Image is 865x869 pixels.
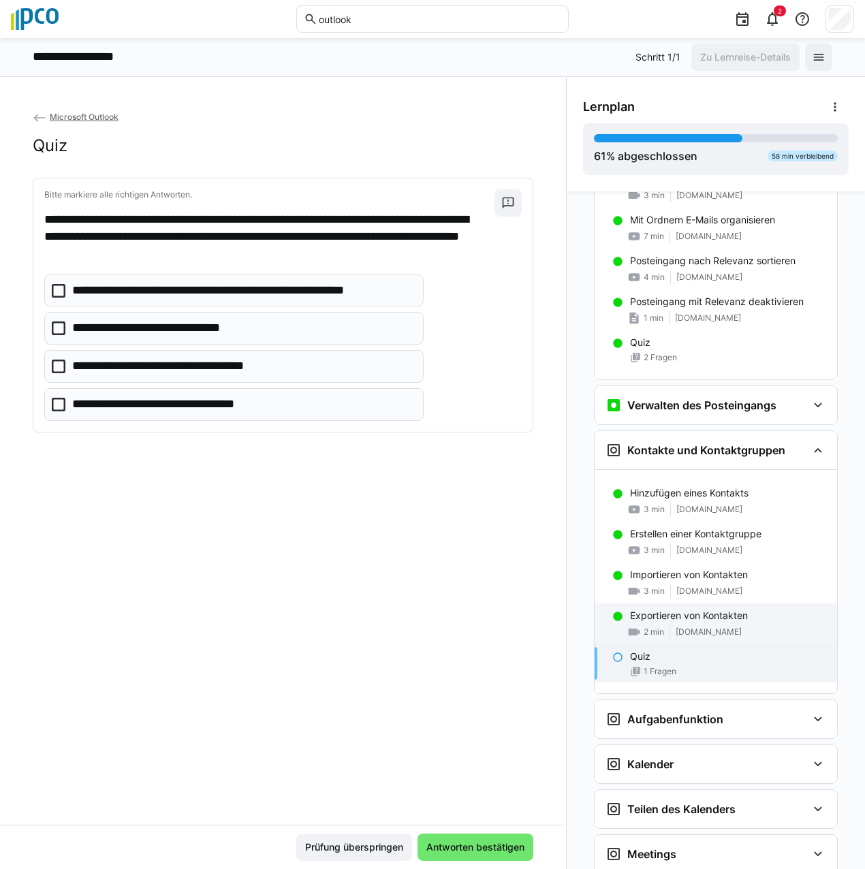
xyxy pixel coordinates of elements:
[583,99,635,114] span: Lernplan
[676,504,742,515] span: [DOMAIN_NAME]
[768,151,838,161] div: 58 min verbleibend
[644,627,664,637] span: 2 min
[644,504,665,515] span: 3 min
[627,757,674,771] h3: Kalender
[303,840,405,854] span: Prüfung überspringen
[296,834,412,861] button: Prüfung überspringen
[627,802,736,816] h3: Teilen des Kalenders
[644,545,665,556] span: 3 min
[33,112,119,122] a: Microsoft Outlook
[627,443,785,457] h3: Kontakte und Kontaktgruppen
[675,313,741,323] span: [DOMAIN_NAME]
[676,231,742,242] span: [DOMAIN_NAME]
[630,527,761,541] p: Erstellen einer Kontaktgruppe
[50,112,119,122] span: Microsoft Outlook
[644,586,665,597] span: 3 min
[317,13,561,25] input: Skills und Lernpfade durchsuchen…
[644,352,677,363] span: 2 Fragen
[627,398,776,412] h3: Verwalten des Posteingangs
[676,272,742,283] span: [DOMAIN_NAME]
[676,545,742,556] span: [DOMAIN_NAME]
[630,254,796,268] p: Posteingang nach Relevanz sortieren
[644,666,676,677] span: 1 Fragen
[594,149,606,163] span: 61
[424,840,526,854] span: Antworten bestätigen
[630,609,748,622] p: Exportieren von Kontakten
[644,231,664,242] span: 7 min
[627,712,723,726] h3: Aufgabenfunktion
[630,336,650,349] p: Quiz
[33,136,67,156] h2: Quiz
[676,586,742,597] span: [DOMAIN_NAME]
[676,627,742,637] span: [DOMAIN_NAME]
[644,190,665,201] span: 3 min
[630,650,650,663] p: Quiz
[778,7,782,15] span: 2
[644,272,665,283] span: 4 min
[635,50,680,64] p: Schritt 1/1
[691,44,800,71] button: Zu Lernreise-Details
[698,50,793,64] span: Zu Lernreise-Details
[630,295,804,309] p: Posteingang mit Relevanz deaktivieren
[627,847,676,861] h3: Meetings
[630,486,749,500] p: Hinzufügen eines Kontakts
[644,313,663,323] span: 1 min
[418,834,533,861] button: Antworten bestätigen
[594,148,697,164] div: % abgeschlossen
[676,190,742,201] span: [DOMAIN_NAME]
[44,189,494,200] p: Bitte markiere alle richtigen Antworten.
[630,568,748,582] p: Importieren von Kontakten
[630,213,775,227] p: Mit Ordnern E-Mails organisieren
